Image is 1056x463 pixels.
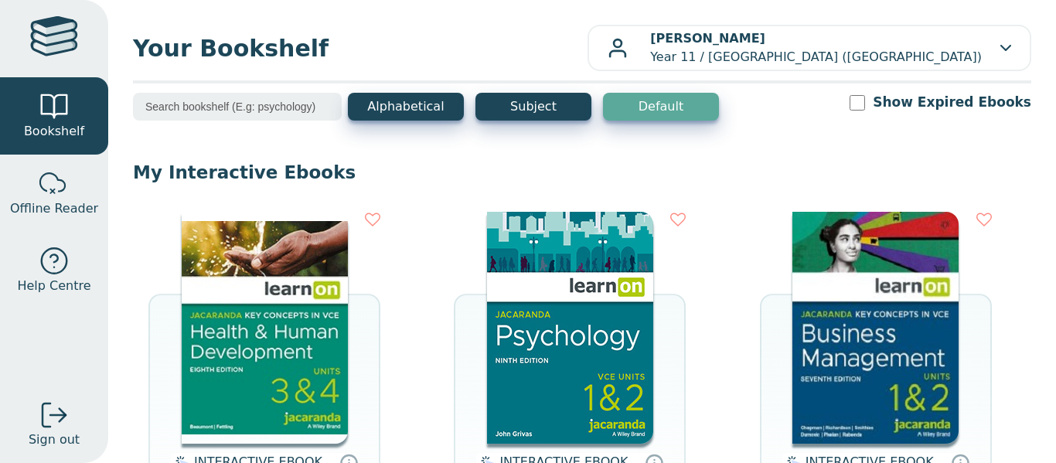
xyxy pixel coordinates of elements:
span: Help Centre [17,277,90,295]
img: 5dbb8fc4-eac2-4bdb-8cd5-a7394438c953.jpg [487,212,653,444]
button: Default [603,93,719,121]
img: 6de7bc63-ffc5-4812-8446-4e17a3e5be0d.jpg [792,212,959,444]
button: [PERSON_NAME]Year 11 / [GEOGRAPHIC_DATA] ([GEOGRAPHIC_DATA]) [588,25,1031,71]
p: My Interactive Ebooks [133,161,1031,184]
label: Show Expired Ebooks [873,93,1031,112]
input: Search bookshelf (E.g: psychology) [133,93,342,121]
span: Your Bookshelf [133,31,588,66]
button: Alphabetical [348,93,464,121]
span: Bookshelf [24,122,84,141]
button: Subject [475,93,591,121]
span: Offline Reader [10,199,98,218]
span: Sign out [29,431,80,449]
img: e003a821-2442-436b-92bb-da2395357dfc.jpg [182,212,348,444]
b: [PERSON_NAME] [650,31,765,46]
p: Year 11 / [GEOGRAPHIC_DATA] ([GEOGRAPHIC_DATA]) [650,29,982,66]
